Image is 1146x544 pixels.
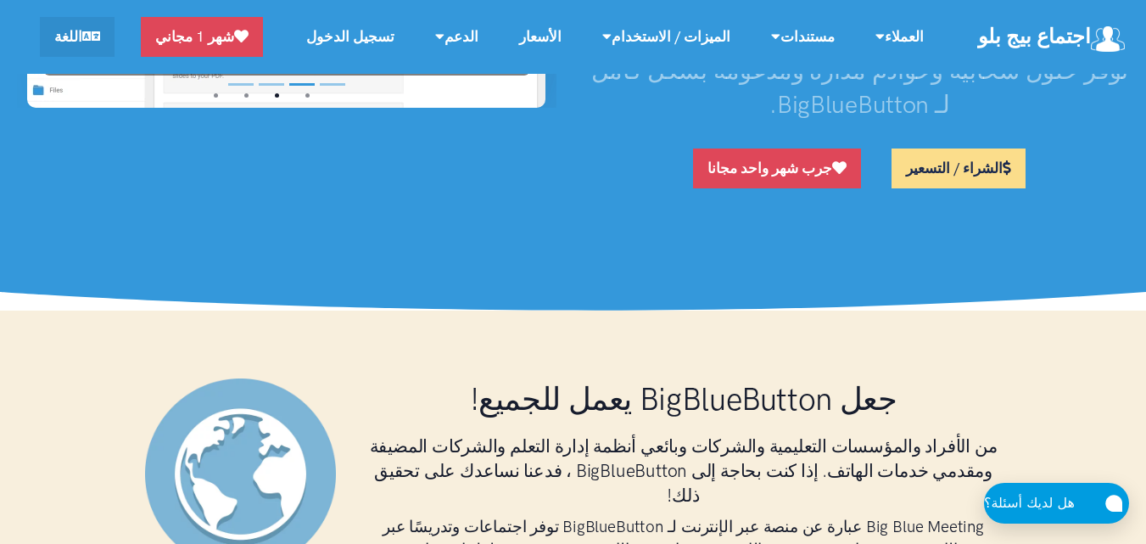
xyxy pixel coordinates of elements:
div: هل لديك أسئلة؟ [984,492,1092,514]
h3: توفر حلول سحابية وخوادم مُدارة ومدعومة بشكل كامل لـ BigBlueButton. [590,53,1130,122]
a: العملاء [855,19,944,55]
h3: من الأفراد والمؤسسات التعليمية والشركات وبائعي أنظمة إدارة التعلم والشركات المضيفة ومقدمي خدمات ا... [370,434,998,508]
a: تسجيل الدخول [286,19,415,55]
a: جرب شهر واحد مجانا [693,149,861,188]
a: اللغة [40,17,115,57]
a: الدعم [415,19,499,55]
h1: جعل BigBlueButton يعمل للجميع! [370,379,998,419]
a: مستندات [751,19,855,55]
a: الشراء / التسعير [892,149,1026,188]
a: الميزات / الاستخدام [582,19,751,55]
button: هل لديك أسئلة؟ [984,483,1129,524]
a: شهر 1 مجاني [141,17,263,57]
img: شعار [1091,26,1125,52]
a: اجتماع بيج بلو [978,19,1129,55]
a: الأسعار [499,19,582,55]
